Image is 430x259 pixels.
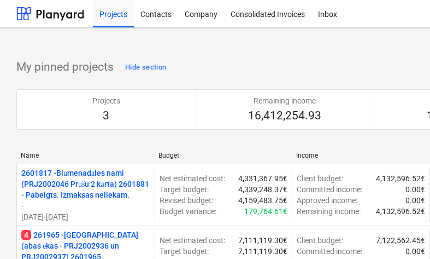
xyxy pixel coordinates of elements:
p: Net estimated cost : [160,173,225,184]
p: Remaining income : [297,206,361,217]
div: Income [296,152,425,159]
p: 4,132,596.52€ [376,173,425,184]
p: 3 [92,108,120,124]
p: [DATE] - [DATE] [21,211,150,222]
p: Projects [92,95,120,106]
p: Committed income : [297,246,362,257]
p: Approved income : [297,195,357,206]
p: 0.00€ [405,195,425,206]
div: Hide section [125,61,166,74]
p: Target budget : [160,246,209,257]
p: 7,111,119.30€ [238,235,287,246]
div: Budget [158,152,287,159]
p: Remaining income [248,95,321,106]
p: 0.00€ [405,246,425,257]
span: 4 [21,230,31,240]
p: 4,331,367.95€ [238,173,287,184]
p: - [21,200,150,211]
p: Client budget : [297,235,343,246]
div: 2601817 -Blūmenadāles nami (PRJ2002046 Prūšu 2 kārta) 2601881 - Pabeigts. Izmaksas neliekam.-[DAT... [21,168,150,222]
p: 0.00€ [405,184,425,195]
p: Revised budget : [160,195,213,206]
p: Budget variance : [160,206,216,217]
p: Target budget : [160,184,209,195]
p: 16,412,254.93 [248,108,321,124]
button: Hide section [122,59,169,76]
p: 7,111,119.30€ [238,246,287,257]
p: 4,159,483.75€ [238,195,287,206]
p: 4,339,248.37€ [238,184,287,195]
p: 7,122,562.45€ [376,235,425,246]
p: 2601817 - Blūmenadāles nami (PRJ2002046 Prūšu 2 kārta) 2601881 - Pabeigts. Izmaksas neliekam. [21,168,150,200]
p: Client budget : [297,173,343,184]
p: Committed income : [297,184,362,195]
p: Net estimated cost : [160,235,225,246]
p: 4,132,596.52€ [376,206,425,217]
p: My pinned projects [16,60,114,75]
div: Name [21,152,150,159]
p: 179,764.61€ [244,206,287,217]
